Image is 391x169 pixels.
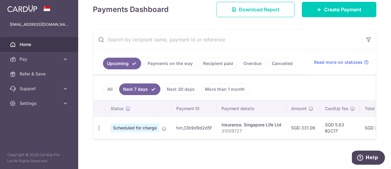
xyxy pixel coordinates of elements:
[14,4,26,10] span: Help
[93,30,361,49] input: Search by recipient name, payment id or reference
[217,101,286,117] th: Payment details
[314,59,363,65] span: Read more on statuses
[325,106,348,112] span: CardUp fee
[10,21,68,28] p: [EMAIL_ADDRESS][DOMAIN_NAME]
[20,86,60,92] span: Support
[302,2,376,17] a: Create Payment
[93,4,169,15] h4: Payments Dashboard
[111,106,124,112] span: Status
[163,83,199,95] a: Next 30 days
[111,124,159,132] span: Scheduled for charge
[221,122,281,128] div: Insurance. Singapore Life Ltd
[20,56,60,62] span: Pay
[239,6,280,13] span: Download Report
[286,117,320,139] td: SGD 331.06
[20,71,60,77] span: Refer & Save
[221,128,281,134] p: 31009727
[314,59,369,65] a: Read more on statuses
[119,83,160,95] a: Next 7 days
[268,58,297,69] a: Cancelled
[320,117,360,139] td: SGD 5.63 B2C17
[171,101,217,117] th: Payment ID
[291,106,307,112] span: Amount
[7,5,37,12] img: CardUp
[324,6,361,13] span: Create Payment
[171,117,217,139] td: txn_13b9d9d2d5f
[103,83,117,95] a: All
[20,41,60,48] span: Home
[365,106,385,112] span: Total amt.
[20,100,60,106] span: Settings
[352,151,385,166] iframe: Opens a widget where you can find more information
[201,83,249,95] a: More than 1 month
[239,58,265,69] a: Overdue
[199,58,237,69] a: Recipient paid
[144,58,197,69] a: Payments on the way
[217,2,294,17] a: Download Report
[103,58,141,69] a: Upcoming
